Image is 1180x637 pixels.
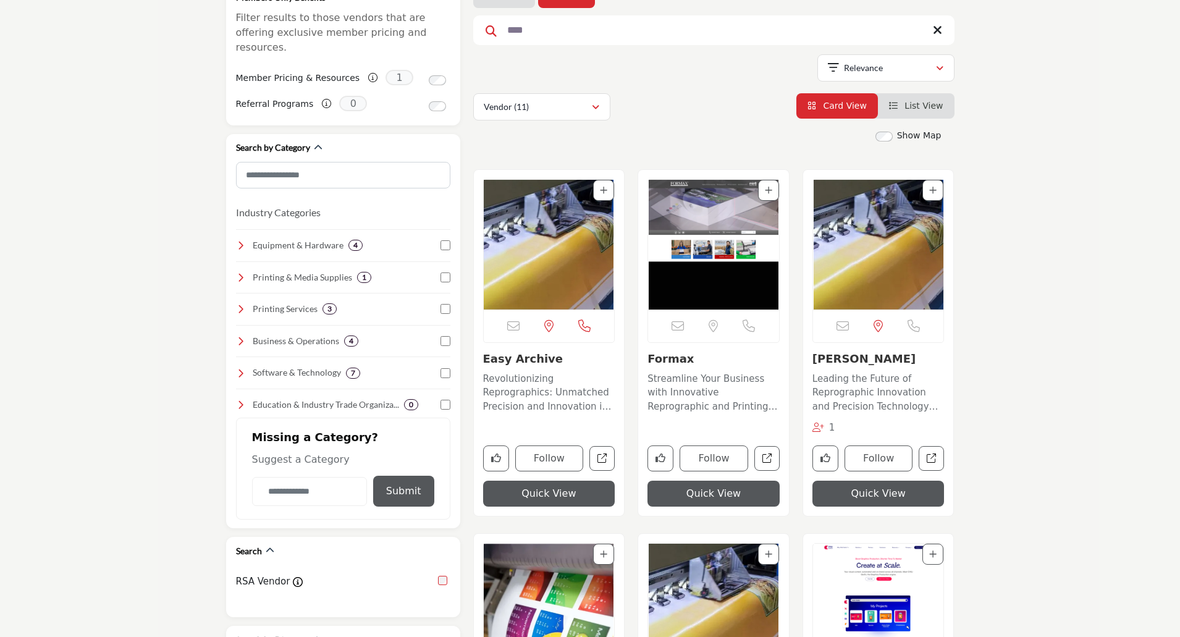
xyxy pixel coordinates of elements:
a: Add To List [765,549,772,559]
a: Add To List [600,549,607,559]
a: Add To List [600,185,607,195]
input: Search Category [236,162,450,188]
span: Suggest a Category [252,453,350,465]
p: Vendor (11) [484,101,529,113]
a: Open formax in new tab [754,446,780,471]
a: Open Listing in new tab [813,180,944,310]
b: 4 [349,337,353,345]
input: Select Software & Technology checkbox [440,368,450,378]
li: Card View [796,93,878,119]
img: Formax [648,180,779,310]
a: Revolutionizing Reprographics: Unmatched Precision and Innovation in Printing Solutions Founded i... [483,369,615,414]
a: Open Listing in new tab [484,180,615,310]
input: RSA Vendor checkbox [438,576,447,585]
li: List View [878,93,955,119]
input: Category Name [252,477,367,506]
input: Select Education & Industry Trade Organizations checkbox [440,400,450,410]
h2: Search [236,545,262,557]
b: 1 [362,273,366,282]
a: Add To List [929,549,937,559]
div: 7 Results For Software & Technology [346,368,360,379]
button: Industry Categories [236,205,321,220]
input: Select Equipment & Hardware checkbox [440,240,450,250]
input: Select Business & Operations checkbox [440,336,450,346]
div: Followers [812,421,835,435]
label: Show Map [897,129,942,142]
span: 0 [339,96,367,111]
a: View Card [807,101,867,111]
a: Open Listing in new tab [648,180,779,310]
h4: Business & Operations: Essential resources for financial management, marketing, and operations to... [253,335,339,347]
h2: Search by Category [236,141,310,154]
button: Follow [845,445,913,471]
p: Revolutionizing Reprographics: Unmatched Precision and Innovation in Printing Solutions Founded i... [483,372,615,414]
button: Like company [483,445,509,471]
input: Select Printing Services checkbox [440,304,450,314]
a: Formax [647,352,694,365]
button: Submit [373,476,434,507]
h2: Missing a Category? [252,431,434,453]
input: Select Printing & Media Supplies checkbox [440,272,450,282]
label: RSA Vendor [236,575,290,589]
h4: Equipment & Hardware : Top-quality printers, copiers, and finishing equipment to enhance efficien... [253,239,343,251]
div: 1 Results For Printing & Media Supplies [357,272,371,283]
button: Like company [812,445,838,471]
p: Streamline Your Business with Innovative Reprographic and Printing Solutions. The company operate... [647,372,780,414]
button: Vendor (11) [473,93,610,120]
button: Quick View [483,481,615,507]
button: Quick View [812,481,945,507]
button: Like company [647,445,673,471]
p: Relevance [844,62,883,74]
a: Open easy-archive in new tab [589,446,615,471]
div: 3 Results For Printing Services [322,303,337,314]
button: Follow [515,445,584,471]
img: ROWE [813,180,944,310]
label: Member Pricing & Resources [236,67,360,89]
button: Follow [680,445,748,471]
div: 0 Results For Education & Industry Trade Organizations [404,399,418,410]
h4: Printing & Media Supplies: A wide range of high-quality paper, films, inks, and specialty materia... [253,271,352,284]
h3: ROWE [812,352,945,366]
p: Filter results to those vendors that are offering exclusive member pricing and resources. [236,11,450,55]
button: Quick View [647,481,780,507]
div: 4 Results For Equipment & Hardware [348,240,363,251]
h3: Formax [647,352,780,366]
span: List View [904,101,943,111]
span: Card View [823,101,866,111]
input: Switch to Member Pricing & Resources [429,75,446,85]
label: Referral Programs [236,93,314,115]
h3: Easy Archive [483,352,615,366]
img: Easy Archive [484,180,615,310]
span: 1 [386,70,413,85]
span: 1 [829,422,835,433]
a: View List [889,101,943,111]
h4: Printing Services: Professional printing solutions, including large-format, digital, and offset p... [253,303,318,315]
a: Leading the Future of Reprographic Innovation and Precision Technology Solutions. Specializing in... [812,369,945,414]
a: Add To List [929,185,937,195]
input: Switch to Referral Programs [429,101,446,111]
a: Add To List [765,185,772,195]
a: [PERSON_NAME] [812,352,916,365]
a: Open rowe in new tab [919,446,944,471]
input: Search Keyword [473,15,955,45]
b: 7 [351,369,355,378]
b: 3 [327,305,332,313]
h4: Software & Technology: Advanced software and digital tools for print management, automation, and ... [253,366,341,379]
b: 4 [353,241,358,250]
b: 0 [409,400,413,409]
a: Streamline Your Business with Innovative Reprographic and Printing Solutions. The company operate... [647,369,780,414]
h4: Education & Industry Trade Organizations: Connect with industry leaders, trade groups, and profes... [253,399,399,411]
a: Easy Archive [483,352,563,365]
div: 4 Results For Business & Operations [344,335,358,347]
p: Leading the Future of Reprographic Innovation and Precision Technology Solutions. Specializing in... [812,372,945,414]
button: Relevance [817,54,955,82]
